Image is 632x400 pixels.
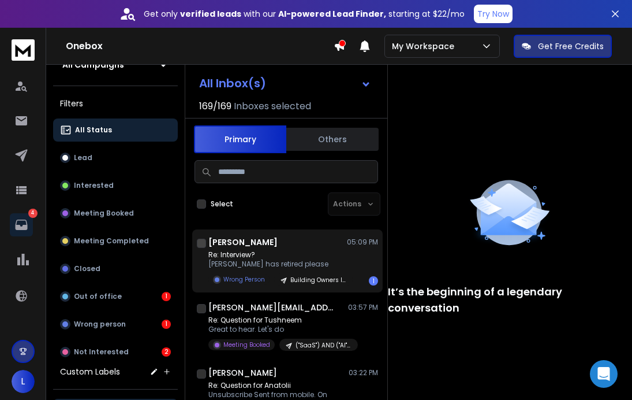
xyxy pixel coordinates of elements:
button: Others [286,127,379,152]
p: [PERSON_NAME] has retired please [208,260,347,269]
p: My Workspace [392,40,459,52]
p: Closed [74,264,100,273]
p: Meeting Booked [74,209,134,218]
h3: Filters [53,95,178,112]
h1: [PERSON_NAME] [208,236,278,248]
p: Interested [74,181,114,190]
h3: Inboxes selected [234,99,311,113]
strong: AI-powered Lead Finder, [278,8,386,20]
button: Try Now [474,5,513,23]
div: 2 [162,347,171,357]
p: Re: Question for Tushneem [208,316,347,325]
button: Lead [53,146,178,169]
div: 1 [162,320,171,329]
h1: All Inbox(s) [199,77,266,89]
p: It’s the beginning of a legendary conversation [388,284,632,316]
strong: verified leads [180,8,241,20]
h1: [PERSON_NAME] [208,367,277,379]
p: Get Free Credits [538,40,604,52]
div: 1 [162,292,171,301]
a: 4 [10,213,33,236]
button: Closed [53,257,178,280]
button: Meeting Booked [53,202,178,225]
button: Wrong person1 [53,313,178,336]
button: Meeting Completed [53,229,178,253]
p: 05:09 PM [347,238,378,247]
p: ("SaaS") AND ("AI") | [GEOGRAPHIC_DATA]/CA | 500-5000 | BizDev/Mar | Owner/CXO/VP | 1+ yrs | Post... [296,341,351,350]
label: Select [211,199,233,209]
button: L [12,370,35,393]
p: Meeting Booked [223,340,270,349]
p: All Status [75,125,112,135]
div: Open Intercom Messenger [590,360,618,388]
p: 4 [28,209,38,218]
p: Wrong person [74,320,126,329]
p: Great to hear. Let's do [208,325,347,334]
p: Re: Question for Anatolii [208,381,347,390]
h1: All Campaigns [62,59,124,71]
p: Re: Interview? [208,250,347,260]
p: Try Now [477,8,509,20]
button: Interested [53,174,178,197]
button: All Campaigns [53,53,178,76]
p: Out of office [74,292,122,301]
h1: [PERSON_NAME][EMAIL_ADDRESS][DOMAIN_NAME] [208,302,335,313]
p: Not Interested [74,347,129,357]
p: Wrong Person [223,275,265,284]
p: Building Owners Indirect [290,276,346,284]
p: Get only with our starting at $22/mo [144,8,465,20]
p: Unsubscribe Sent from mobile. On [208,390,347,399]
h1: Onebox [66,39,334,53]
p: 03:22 PM [349,368,378,377]
p: Meeting Completed [74,236,149,246]
button: Primary [194,125,286,153]
div: 1 [369,276,378,286]
p: Lead [74,153,92,162]
h3: Custom Labels [60,366,120,377]
button: Out of office1 [53,285,178,308]
img: logo [12,39,35,61]
span: 169 / 169 [199,99,231,113]
button: Not Interested2 [53,340,178,364]
p: 03:57 PM [348,303,378,312]
button: Get Free Credits [514,35,612,58]
button: All Status [53,118,178,142]
button: All Inbox(s) [190,72,380,95]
